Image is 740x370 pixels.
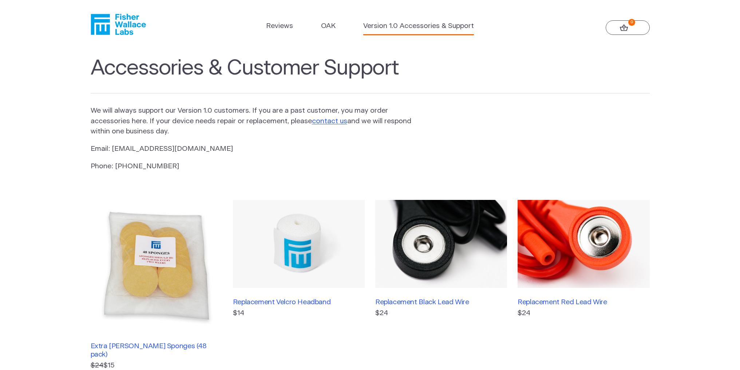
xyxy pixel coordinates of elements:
h3: Extra [PERSON_NAME] Sponges (48 pack) [91,342,222,359]
p: $14 [233,308,365,319]
img: Replacement Black Lead Wire [375,200,507,288]
s: $24 [91,362,103,369]
h1: Accessories & Customer Support [91,56,650,94]
p: $24 [375,308,507,319]
strong: 0 [628,19,635,26]
h3: Replacement Velcro Headband [233,298,365,306]
img: Replacement Velcro Headband [233,200,365,288]
a: Fisher Wallace [91,14,146,35]
img: Replacement Red Lead Wire [518,200,649,288]
a: Version 1.0 Accessories & Support [363,21,474,32]
a: contact us [312,118,347,125]
img: Extra Fisher Wallace Sponges (48 pack) [91,200,222,331]
p: Email: [EMAIL_ADDRESS][DOMAIN_NAME] [91,144,412,154]
h3: Replacement Red Lead Wire [518,298,649,306]
a: OAK [321,21,336,32]
p: We will always support our Version 1.0 customers. If you are a past customer, you may order acces... [91,106,412,137]
a: 0 [606,20,650,35]
p: Phone: [PHONE_NUMBER] [91,161,412,172]
p: $24 [518,308,649,319]
h3: Replacement Black Lead Wire [375,298,507,306]
a: Reviews [266,21,293,32]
